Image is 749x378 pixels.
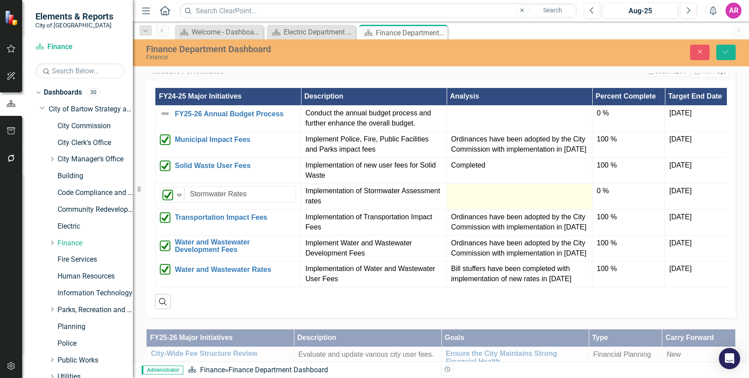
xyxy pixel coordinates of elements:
p: Ordinances have been adopted by the City Commission with implementation in [DATE] [451,212,587,233]
a: Transportation Impact Fees [175,214,296,221]
img: Completed [160,212,170,223]
img: Completed [160,134,170,145]
a: Information Technology [58,288,133,298]
span: [DATE] [669,187,691,195]
div: Finance Department Dashboard [228,366,328,374]
img: Completed [162,190,173,200]
a: Dashboards [44,88,82,98]
p: Ordinances have been adopted by the City Commission with implementation in [DATE] [451,134,587,155]
input: Name [184,186,296,202]
p: Implementation of Water and Wastewater User Fees [305,264,442,284]
a: Public Works [58,355,133,366]
a: Solid Waste User Fees [175,162,296,170]
div: 0 % [597,186,660,196]
span: [DATE] [669,265,691,272]
div: 0 % [597,108,660,118]
p: Implementation of Stormwater Assessment rates [305,186,442,206]
a: Planning [58,322,133,332]
a: Municipal Impact Fees [175,136,296,144]
img: Completed [160,241,170,251]
a: Welcome - Dashboard [177,27,261,38]
a: FY25-26 Annual Budget Process [175,110,296,118]
a: Electric [58,221,133,232]
span: Elements & Reports [35,11,113,22]
div: Finance Department Dashboard [146,44,475,54]
a: Finance [35,42,124,52]
div: 100 % [597,264,660,274]
div: Finance Department Dashboard [376,27,445,38]
a: Police [58,339,133,349]
p: Implement Water and Wastewater Development Fees [305,238,442,259]
div: Electric Department Dashboard [284,27,353,38]
small: City of [GEOGRAPHIC_DATA] [35,22,113,29]
a: Water and Wastewater Development Fees [175,238,296,254]
a: Human Resources [58,271,133,282]
a: Parks, Recreation and Cultural Arts [58,305,133,315]
img: Completed [160,264,170,275]
a: City Commission [58,121,133,131]
a: Building [58,171,133,181]
span: [DATE] [669,213,691,221]
span: [DATE] [669,135,691,143]
span: [DATE] [669,161,691,169]
span: Administrator [142,366,183,374]
a: City Manager's Office [58,154,133,164]
a: Finance [58,238,133,248]
h3: Initiative Performance [153,67,418,75]
a: Water and Wastewater Rates [175,266,296,274]
p: Implement Police, Fire, Public Facilities and Parks impact fees [305,134,442,155]
div: 100 % [597,238,660,248]
input: Search Below... [35,63,124,79]
a: Community Redevelopment Agency [58,205,133,215]
p: Ordinances have been adopted by the City Commission with implementation in [DATE] [451,238,587,259]
div: Welcome - Dashboard [192,27,261,38]
button: Search [531,4,575,17]
p: Bill stuffers have been completed with implementation of new rates in [DATE] [451,264,587,284]
div: 100 % [597,134,660,145]
a: City Clerk's Office [58,138,133,148]
button: Aug-25 [603,3,678,19]
div: 30 [86,89,100,96]
p: Implementation of new user fees for Solid Waste [305,160,442,181]
p: Implementation of Transportation Impact Fees [305,212,442,233]
a: Fire Services [58,255,133,265]
div: Aug-25 [606,6,675,16]
span: Search [543,7,562,14]
a: Electric Department Dashboard [269,27,353,38]
p: Completed [451,160,587,171]
div: 100 % [597,212,660,222]
p: Conduct the annual budget process and further enhance the overall budget. [305,108,442,129]
div: Finance [146,54,475,61]
button: AR [726,3,741,19]
input: Search ClearPoint... [179,3,577,19]
a: City of Bartow Strategy and Performance Dashboard [49,104,133,115]
span: [DATE] [669,239,691,247]
a: Code Compliance and Neighborhood Services [58,188,133,198]
div: 100 % [597,160,660,171]
div: Open Intercom Messenger [719,348,740,369]
div: » [188,365,434,375]
img: Completed [160,160,170,171]
a: Finance [200,366,225,374]
img: Not Defined [160,108,170,119]
span: [DATE] [669,109,691,117]
img: ClearPoint Strategy [4,10,20,26]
